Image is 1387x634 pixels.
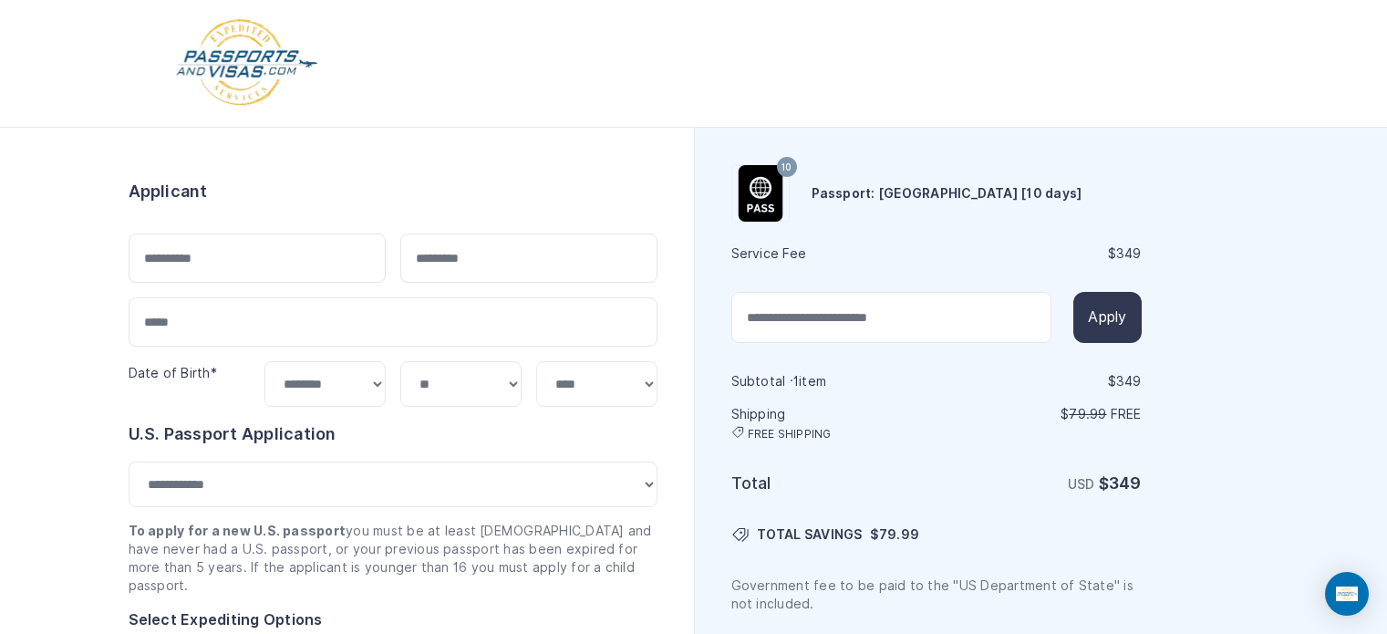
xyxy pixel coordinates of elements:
[938,372,1142,390] div: $
[812,184,1082,203] h6: Passport: [GEOGRAPHIC_DATA] [10 days]
[1325,572,1369,616] div: Open Intercom Messenger
[1099,473,1142,493] strong: $
[731,577,1142,613] p: Government fee to be paid to the "US Department of State" is not included.
[129,421,657,447] h6: U.S. Passport Application
[938,405,1142,423] p: $
[129,609,657,631] h6: Select Expediting Options
[1073,292,1141,343] button: Apply
[731,244,935,263] h6: Service Fee
[174,18,319,109] img: Logo
[1111,407,1142,421] span: Free
[938,244,1142,263] div: $
[793,374,799,389] span: 1
[1116,374,1142,389] span: 349
[731,405,935,442] h6: Shipping
[870,525,919,544] span: $
[129,524,347,538] strong: To apply for a new U.S. passport
[748,427,832,442] span: FREE SHIPPING
[129,179,208,204] h6: Applicant
[1109,473,1142,493] span: 349
[1116,246,1142,261] span: 349
[1069,407,1106,421] span: 79.99
[129,366,217,380] label: Date of Birth*
[757,525,863,544] span: TOTAL SAVINGS
[129,522,657,595] p: you must be at least [DEMOGRAPHIC_DATA] and have never had a U.S. passport, or your previous pass...
[731,372,935,390] h6: Subtotal · item
[731,471,935,496] h6: Total
[781,156,792,180] span: 10
[732,165,789,222] img: Product Name
[1068,477,1095,492] span: USD
[879,527,919,542] span: 79.99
